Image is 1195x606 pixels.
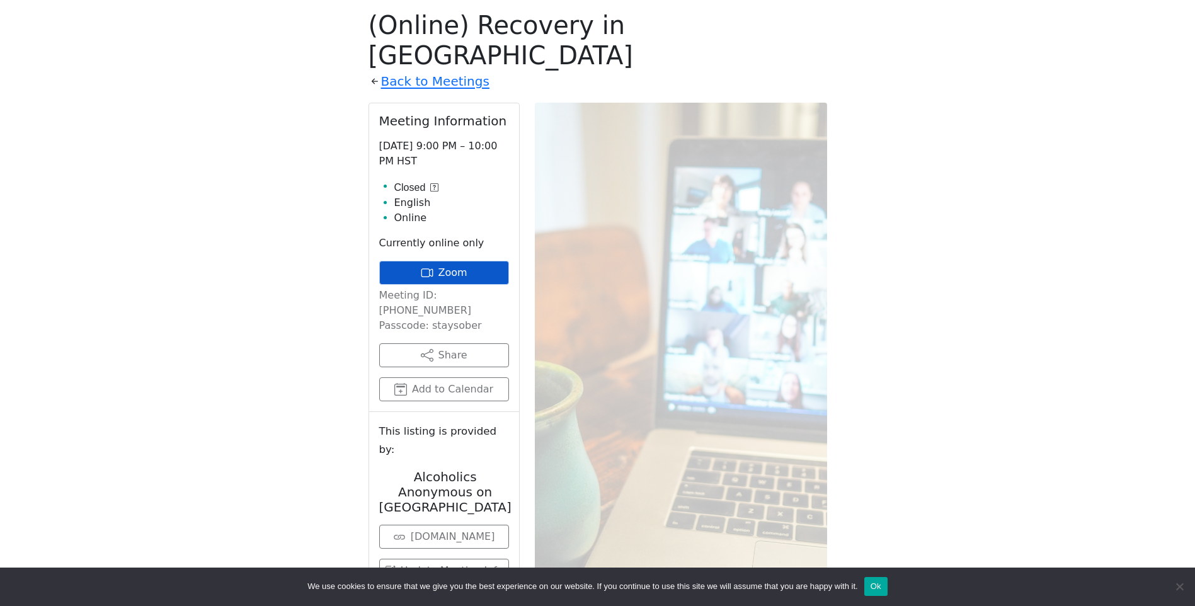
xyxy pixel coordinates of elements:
a: Zoom [379,261,509,285]
li: Online [394,210,509,226]
li: English [394,195,509,210]
button: Add to Calendar [379,377,509,401]
a: Back to Meetings [381,71,489,93]
button: Closed [394,180,439,195]
small: This listing is provided by: [379,422,509,459]
p: [DATE] 9:00 PM – 10:00 PM HST [379,139,509,169]
span: Closed [394,180,426,195]
button: Ok [864,577,888,596]
span: We use cookies to ensure that we give you the best experience on our website. If you continue to ... [307,580,857,593]
span: No [1173,580,1186,593]
p: Currently online only [379,236,509,251]
h1: (Online) Recovery in [GEOGRAPHIC_DATA] [369,10,827,71]
a: Update Meeting Info [379,559,509,583]
h2: Alcoholics Anonymous on [GEOGRAPHIC_DATA] [379,469,512,515]
button: Share [379,343,509,367]
a: [DOMAIN_NAME] [379,525,509,549]
p: Meeting ID: [PHONE_NUMBER] Passcode: staysober [379,288,509,333]
h2: Meeting Information [379,113,509,129]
